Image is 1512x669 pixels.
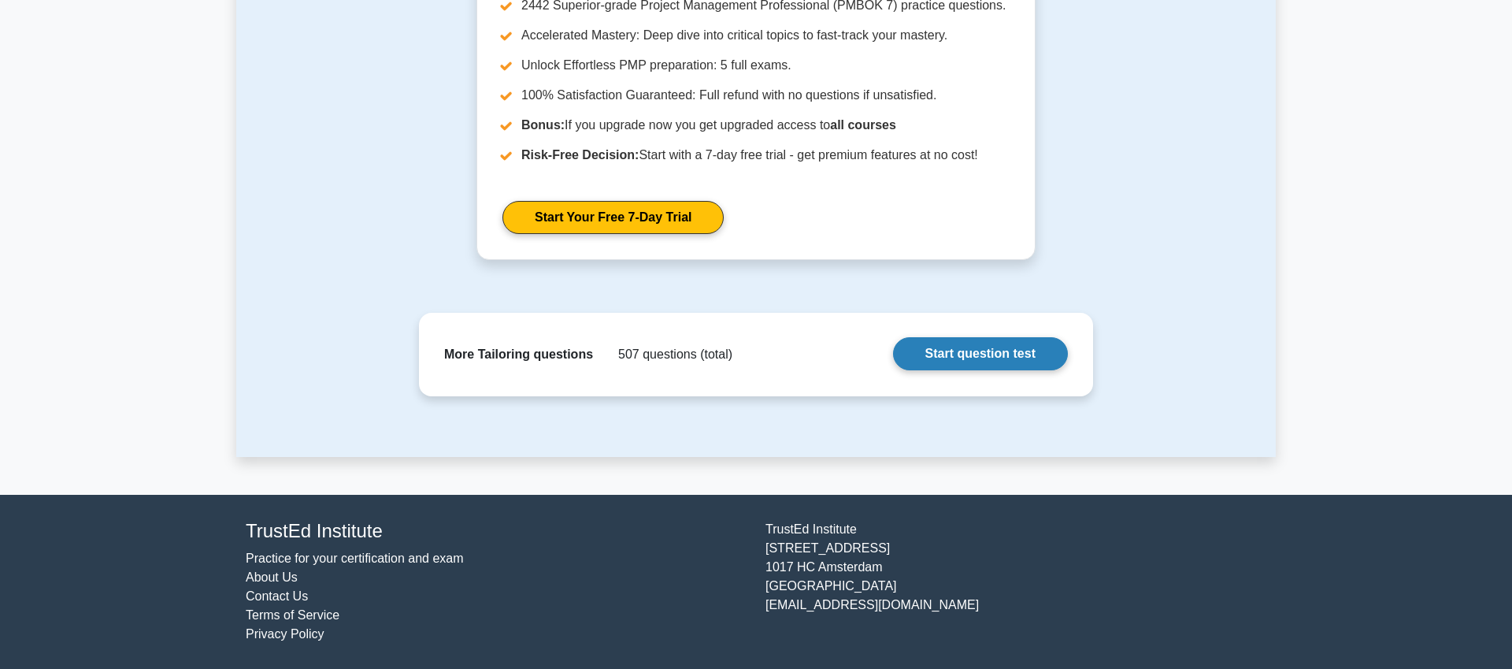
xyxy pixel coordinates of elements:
a: Contact Us [246,589,308,603]
a: Terms of Service [246,608,339,622]
h4: TrustEd Institute [246,520,747,543]
a: Start question test [893,337,1068,370]
div: 507 questions (total) [612,345,732,364]
a: Start Your Free 7-Day Trial [502,201,724,234]
div: TrustEd Institute [STREET_ADDRESS] 1017 HC Amsterdam [GEOGRAPHIC_DATA] [EMAIL_ADDRESS][DOMAIN_NAME] [756,520,1276,644]
a: Practice for your certification and exam [246,552,464,565]
a: Privacy Policy [246,627,324,641]
div: More Tailoring questions [444,345,593,364]
a: About Us [246,571,298,584]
